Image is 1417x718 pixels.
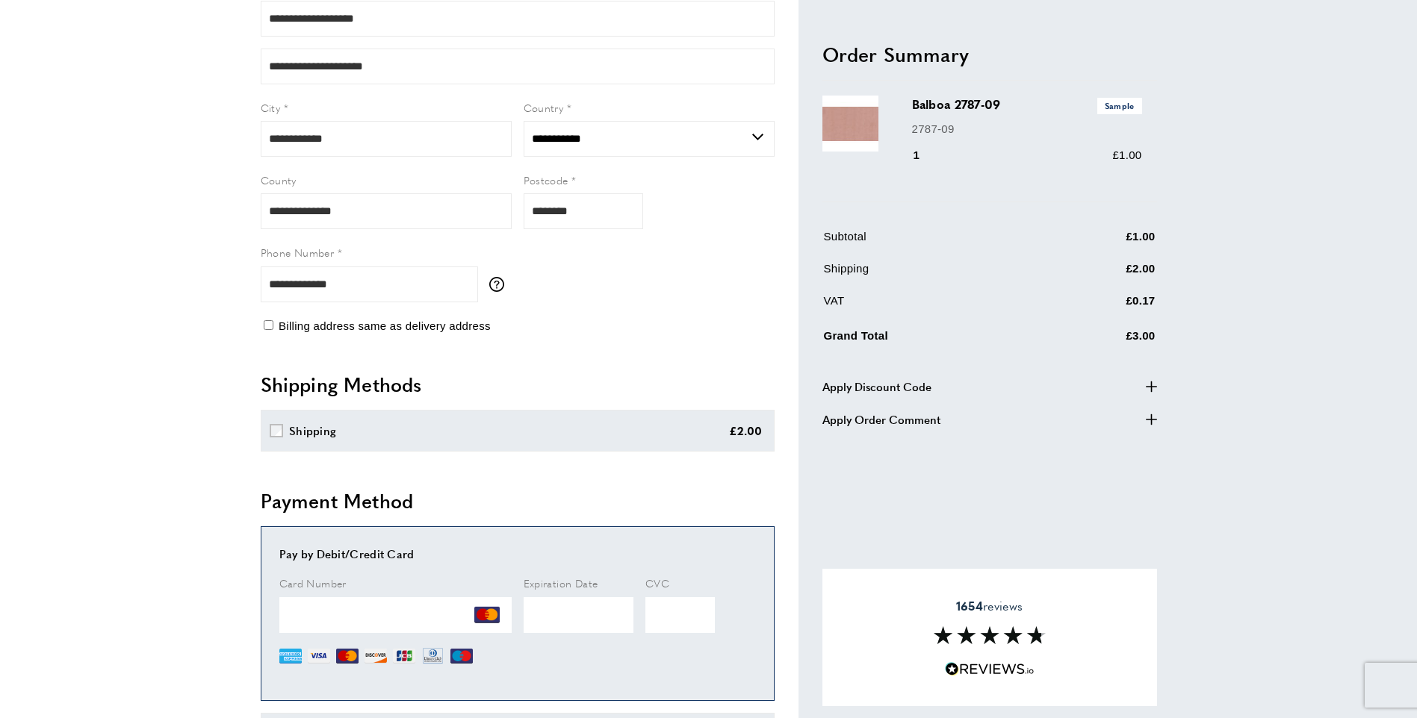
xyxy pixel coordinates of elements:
span: Billing address same as delivery address [279,319,491,332]
img: Balboa 2787-09 [822,96,878,152]
span: reviews [956,599,1023,614]
span: Phone Number [261,245,335,260]
span: Postcode [524,172,568,187]
span: Country [524,100,564,115]
td: £1.00 [1052,228,1156,257]
iframe: Secure Credit Card Frame - CVV [645,597,715,633]
img: DI.png [365,645,387,667]
img: MC.png [336,645,359,667]
h2: Shipping Methods [261,371,775,398]
span: Card Number [279,575,347,590]
img: VI.png [308,645,330,667]
div: 1 [912,146,941,164]
span: CVC [645,575,669,590]
span: City [261,100,281,115]
img: AE.png [279,645,302,667]
h3: Balboa 2787-09 [912,96,1142,113]
iframe: Secure Credit Card Frame - Credit Card Number [279,597,512,633]
span: County [261,172,297,187]
span: Expiration Date [524,575,598,590]
td: Shipping [824,260,1051,289]
div: Shipping [289,422,336,440]
td: £3.00 [1052,324,1156,356]
input: Billing address same as delivery address [264,320,273,330]
img: MC.png [474,602,500,628]
h2: Payment Method [261,487,775,514]
td: £0.17 [1052,292,1156,321]
iframe: Secure Credit Card Frame - Expiration Date [524,597,634,633]
img: Reviews.io 5 stars [945,662,1035,676]
img: MI.png [450,645,473,667]
img: DN.png [421,645,445,667]
td: Subtotal [824,228,1051,257]
span: Sample [1097,98,1142,113]
div: Pay by Debit/Credit Card [279,545,756,563]
td: Grand Total [824,324,1051,356]
td: VAT [824,292,1051,321]
td: £2.00 [1052,260,1156,289]
span: Apply Discount Code [822,377,931,395]
span: Apply Order Comment [822,410,940,428]
img: Reviews section [934,626,1046,644]
strong: 1654 [956,597,983,614]
span: £1.00 [1112,149,1141,161]
button: More information [489,277,512,292]
img: JCB.png [393,645,415,667]
h2: Order Summary [822,40,1157,67]
div: £2.00 [729,422,763,440]
p: 2787-09 [912,119,1142,137]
